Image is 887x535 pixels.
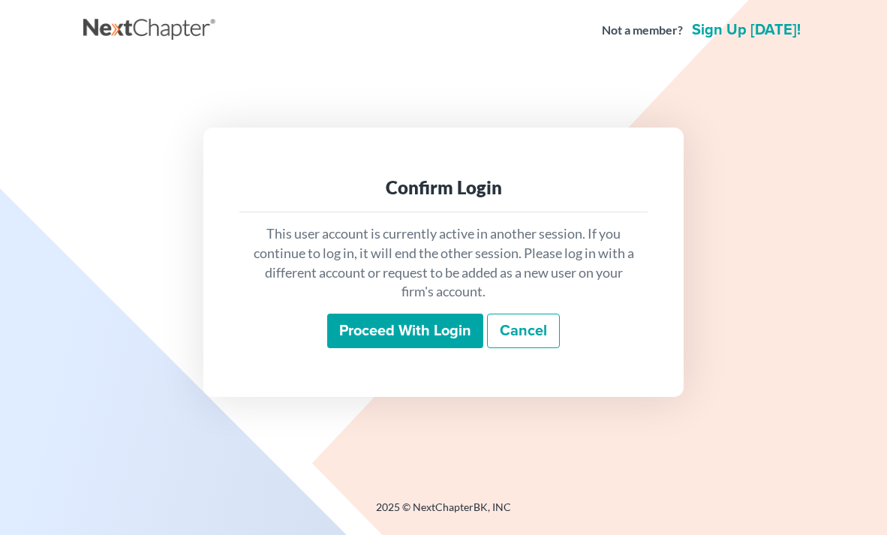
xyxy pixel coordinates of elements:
[251,176,636,200] div: Confirm Login
[251,224,636,302] p: This user account is currently active in another session. If you continue to log in, it will end ...
[83,500,804,527] div: 2025 © NextChapterBK, INC
[602,22,683,39] strong: Not a member?
[327,314,483,348] input: Proceed with login
[487,314,560,348] a: Cancel
[689,23,804,38] a: Sign up [DATE]!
